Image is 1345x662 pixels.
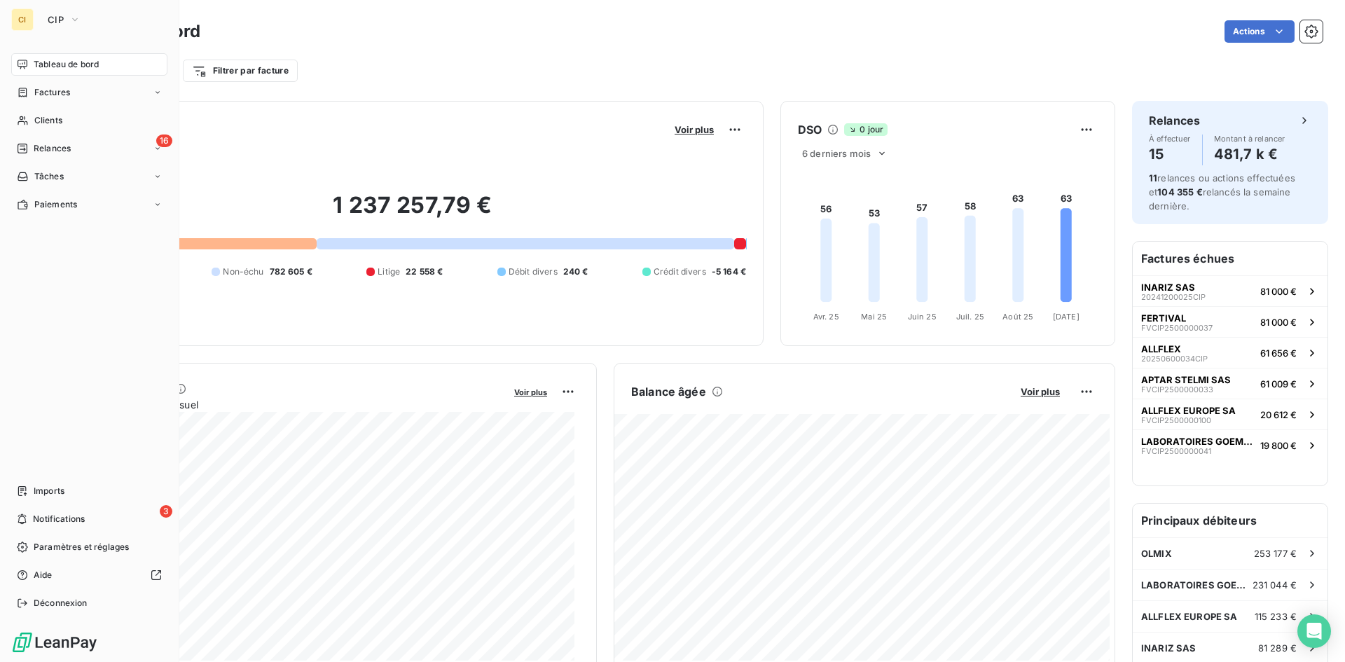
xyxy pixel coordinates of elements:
[34,142,71,155] span: Relances
[378,266,400,278] span: Litige
[1254,548,1297,559] span: 253 177 €
[1133,368,1327,399] button: APTAR STELMI SASFVCIP250000003361 009 €
[1225,20,1295,43] button: Actions
[1053,312,1080,322] tspan: [DATE]
[798,121,822,138] h6: DSO
[406,266,443,278] span: 22 558 €
[1141,611,1238,622] span: ALLFLEX EUROPE SA
[1260,409,1297,420] span: 20 612 €
[631,383,706,400] h6: Balance âgée
[1141,548,1172,559] span: OLMIX
[1141,324,1213,332] span: FVCIP2500000037
[1149,172,1157,184] span: 11
[34,569,53,581] span: Aide
[1133,242,1327,275] h6: Factures échues
[813,312,839,322] tspan: Avr. 25
[33,513,85,525] span: Notifications
[844,123,888,136] span: 0 jour
[1133,337,1327,368] button: ALLFLEX20250600034CIP61 656 €
[1133,429,1327,460] button: LABORATOIRES GOEMARFVCIP250000004119 800 €
[79,191,746,233] h2: 1 237 257,79 €
[223,266,263,278] span: Non-échu
[1260,347,1297,359] span: 61 656 €
[1260,378,1297,389] span: 61 009 €
[514,387,547,397] span: Voir plus
[908,312,937,322] tspan: Juin 25
[34,198,77,211] span: Paiements
[1255,611,1297,622] span: 115 233 €
[1141,436,1255,447] span: LABORATOIRES GOEMAR
[509,266,558,278] span: Débit divers
[510,385,551,398] button: Voir plus
[675,124,714,135] span: Voir plus
[34,170,64,183] span: Tâches
[712,266,746,278] span: -5 164 €
[1133,275,1327,306] button: INARIZ SAS20241200025CIP81 000 €
[1260,286,1297,297] span: 81 000 €
[1141,312,1186,324] span: FERTIVAL
[1133,504,1327,537] h6: Principaux débiteurs
[563,266,588,278] span: 240 €
[1260,440,1297,451] span: 19 800 €
[79,397,504,412] span: Chiffre d'affaires mensuel
[1141,282,1195,293] span: INARIZ SAS
[11,631,98,654] img: Logo LeanPay
[1141,579,1253,591] span: LABORATOIRES GOEMAR
[956,312,984,322] tspan: Juil. 25
[861,312,887,322] tspan: Mai 25
[1016,385,1064,398] button: Voir plus
[1141,416,1211,425] span: FVCIP2500000100
[1214,135,1285,143] span: Montant à relancer
[1141,447,1211,455] span: FVCIP2500000041
[34,597,88,609] span: Déconnexion
[1149,112,1200,129] h6: Relances
[1141,642,1196,654] span: INARIZ SAS
[160,505,172,518] span: 3
[34,485,64,497] span: Imports
[34,114,62,127] span: Clients
[1253,579,1297,591] span: 231 044 €
[1141,354,1208,363] span: 20250600034CIP
[1297,614,1331,648] div: Open Intercom Messenger
[1141,385,1213,394] span: FVCIP2500000033
[1149,143,1191,165] h4: 15
[670,123,718,136] button: Voir plus
[11,8,34,31] div: CI
[1149,135,1191,143] span: À effectuer
[1133,306,1327,337] button: FERTIVALFVCIP250000003781 000 €
[654,266,706,278] span: Crédit divers
[1141,343,1181,354] span: ALLFLEX
[1214,143,1285,165] h4: 481,7 k €
[34,541,129,553] span: Paramètres et réglages
[1258,642,1297,654] span: 81 289 €
[48,14,64,25] span: CIP
[156,135,172,147] span: 16
[1133,399,1327,429] button: ALLFLEX EUROPE SAFVCIP250000010020 612 €
[1149,172,1295,212] span: relances ou actions effectuées et relancés la semaine dernière.
[270,266,312,278] span: 782 605 €
[1141,374,1231,385] span: APTAR STELMI SAS
[34,86,70,99] span: Factures
[11,564,167,586] a: Aide
[1157,186,1202,198] span: 104 355 €
[1002,312,1033,322] tspan: Août 25
[1141,293,1206,301] span: 20241200025CIP
[1141,405,1236,416] span: ALLFLEX EUROPE SA
[1021,386,1060,397] span: Voir plus
[34,58,99,71] span: Tableau de bord
[1260,317,1297,328] span: 81 000 €
[183,60,298,82] button: Filtrer par facture
[802,148,871,159] span: 6 derniers mois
